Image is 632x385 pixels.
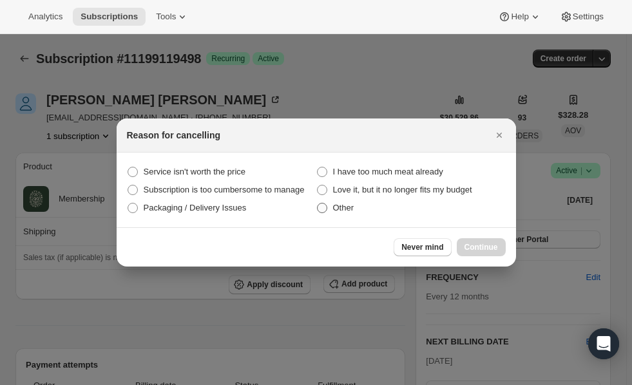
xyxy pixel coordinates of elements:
button: Never mind [394,238,451,256]
span: Never mind [401,242,443,252]
span: Settings [573,12,604,22]
span: Packaging / Delivery Issues [144,203,247,212]
div: Open Intercom Messenger [588,328,619,359]
span: Service isn't worth the price [144,167,246,176]
span: Subscriptions [81,12,138,22]
span: Love it, but it no longer fits my budget [333,185,472,194]
span: Tools [156,12,176,22]
button: Close [490,126,508,144]
span: Analytics [28,12,62,22]
button: Analytics [21,8,70,26]
span: I have too much meat already [333,167,443,176]
button: Subscriptions [73,8,146,26]
span: Help [511,12,528,22]
button: Settings [552,8,611,26]
button: Help [490,8,549,26]
h2: Reason for cancelling [127,129,220,142]
button: Tools [148,8,196,26]
span: Subscription is too cumbersome to manage [144,185,305,194]
span: Other [333,203,354,212]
